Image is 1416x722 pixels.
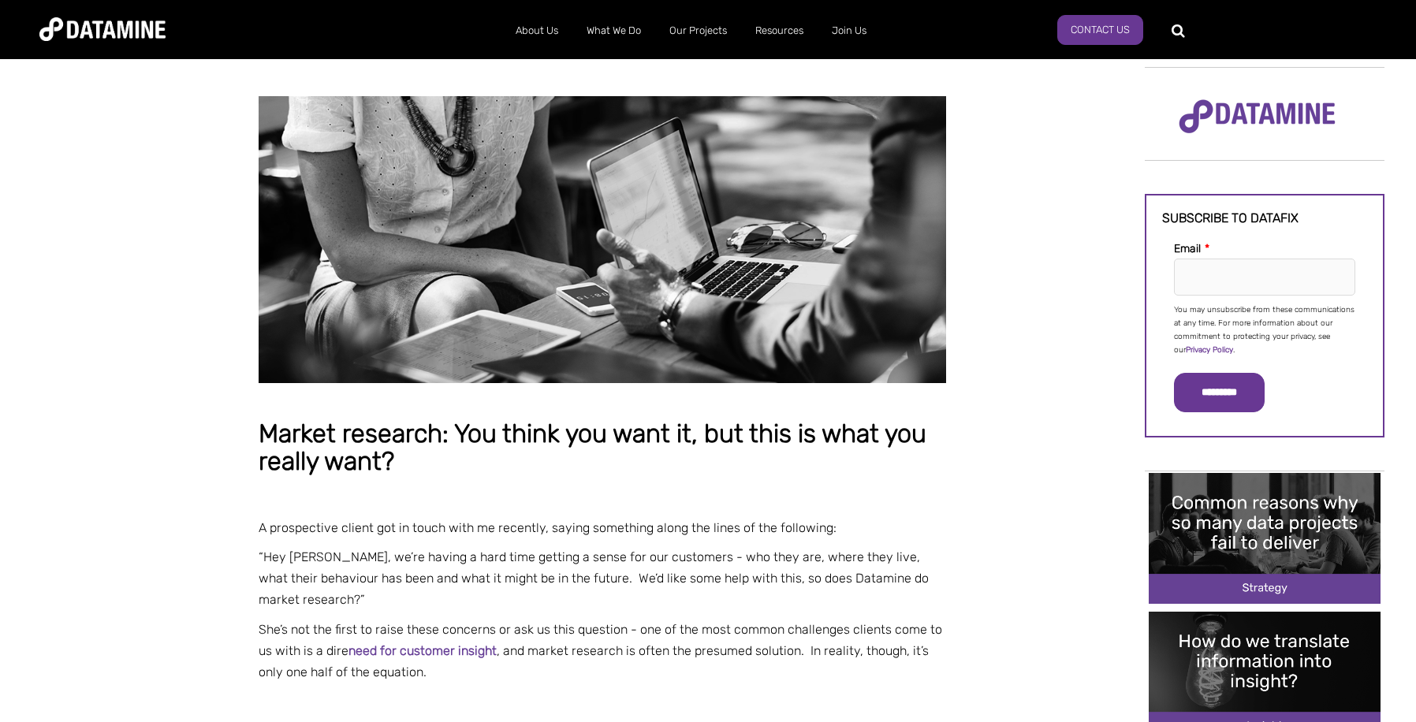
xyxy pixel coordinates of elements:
a: Join Us [818,10,881,51]
a: What We Do [572,10,655,51]
p: A prospective client got in touch with me recently, saying something along the lines of the follo... [259,517,946,538]
h1: Market research: You think you want it, but this is what you really want? [259,420,946,476]
img: Datamine Logo No Strapline - Purple [1168,89,1346,144]
a: Privacy Policy [1186,345,1233,355]
a: Our Projects [655,10,741,51]
span: Email [1174,242,1201,255]
h3: Subscribe to datafix [1162,211,1367,225]
img: Market research man and woman talking over laptop [259,96,946,382]
p: You may unsubscribe from these communications at any time. For more information about our commitm... [1174,303,1355,357]
img: Datamine [39,17,166,41]
a: Contact Us [1057,15,1143,45]
p: “Hey [PERSON_NAME], we’re having a hard time getting a sense for our customers - who they are, wh... [259,546,946,611]
a: Resources [741,10,818,51]
a: need for customer insight [348,643,497,658]
p: She’s not the first to raise these concerns or ask us this question - one of the most common chal... [259,619,946,683]
img: Common reasons why so many data projects fail to deliver [1149,473,1381,603]
a: About Us [501,10,572,51]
